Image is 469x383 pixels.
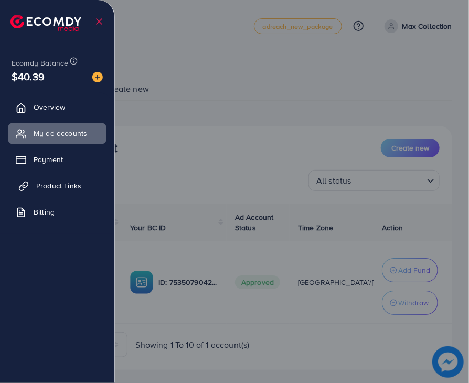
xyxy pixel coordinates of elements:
[36,180,81,191] span: Product Links
[92,72,103,82] img: image
[8,201,106,222] a: Billing
[34,154,63,165] span: Payment
[34,128,87,139] span: My ad accounts
[34,102,65,112] span: Overview
[8,175,106,196] a: Product Links
[10,65,46,88] span: $40.39
[12,58,68,68] span: Ecomdy Balance
[10,15,81,31] img: logo
[8,123,106,144] a: My ad accounts
[34,207,55,217] span: Billing
[8,149,106,170] a: Payment
[8,97,106,118] a: Overview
